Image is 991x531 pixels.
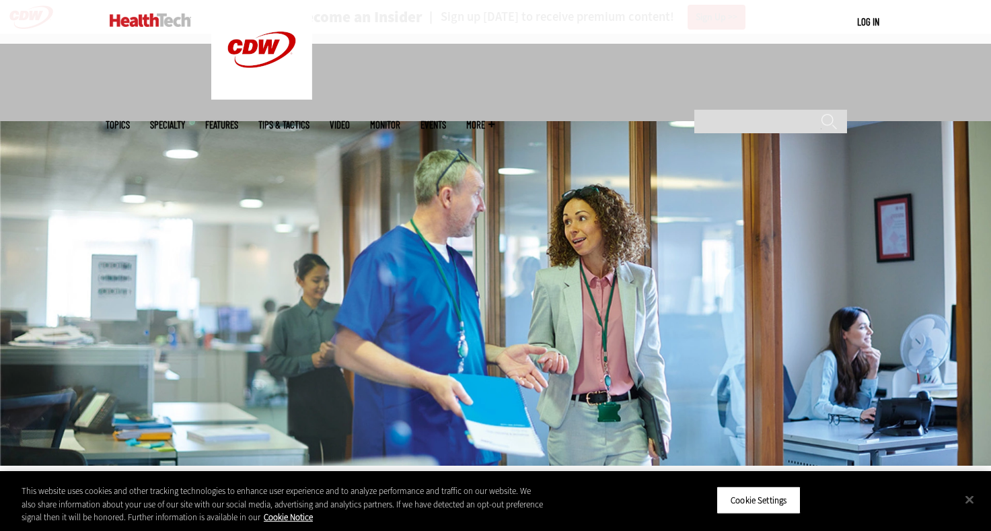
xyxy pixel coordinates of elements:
div: User menu [857,15,879,29]
a: Tips & Tactics [258,120,309,130]
button: Close [955,485,984,514]
div: This website uses cookies and other tracking technologies to enhance user experience and to analy... [22,485,545,524]
a: CDW [211,89,312,103]
a: Features [205,120,238,130]
a: Events [420,120,446,130]
span: Specialty [150,120,185,130]
span: Topics [106,120,130,130]
a: Video [330,120,350,130]
a: MonITor [370,120,400,130]
img: Home [110,13,191,27]
a: Log in [857,15,879,28]
span: More [466,120,494,130]
a: More information about your privacy [264,511,313,523]
button: Cookie Settings [717,486,801,514]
